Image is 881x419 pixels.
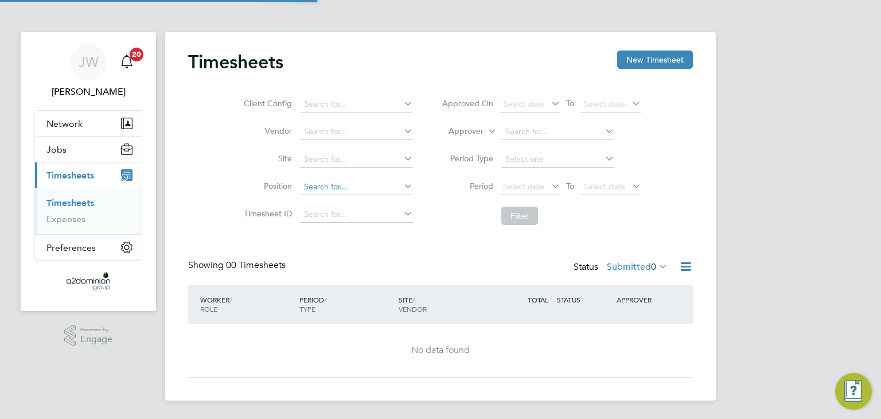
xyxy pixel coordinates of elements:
[46,170,94,181] span: Timesheets
[226,259,286,271] span: 00 Timesheets
[188,51,283,73] h2: Timesheets
[35,235,142,260] button: Preferences
[64,325,113,347] a: Powered byEngage
[501,152,614,168] input: Select one
[34,272,142,290] a: Go to home page
[399,304,427,313] span: VENDOR
[584,99,625,109] span: Select date
[501,124,614,140] input: Search for...
[300,96,413,112] input: Search for...
[412,295,415,304] span: /
[35,162,142,188] button: Timesheets
[299,304,315,313] span: TYPE
[130,48,143,61] span: 20
[35,188,142,234] div: Timesheets
[200,344,681,356] div: No data found
[300,179,413,195] input: Search for...
[617,51,693,69] button: New Timesheet
[34,44,142,99] a: JW[PERSON_NAME]
[501,207,538,225] button: Filter
[79,55,99,69] span: JW
[21,32,156,311] nav: Main navigation
[34,85,142,99] span: Jack Whitehouse
[240,126,292,136] label: Vendor
[651,261,656,273] span: 0
[240,153,292,164] label: Site
[297,289,396,319] div: PERIOD
[67,272,110,290] img: a2dominion-logo-retina.png
[442,153,493,164] label: Period Type
[614,289,673,310] div: APPROVER
[396,289,495,319] div: SITE
[442,98,493,108] label: Approved On
[197,289,297,319] div: WORKER
[442,181,493,191] label: Period
[240,98,292,108] label: Client Config
[80,335,112,344] span: Engage
[503,99,544,109] span: Select date
[300,152,413,168] input: Search for...
[35,137,142,162] button: Jobs
[80,325,112,335] span: Powered by
[563,96,578,111] span: To
[554,289,614,310] div: STATUS
[835,373,872,410] button: Engage Resource Center
[300,124,413,140] input: Search for...
[46,144,67,155] span: Jobs
[528,295,548,304] span: TOTAL
[607,261,668,273] label: Submitted
[115,44,138,80] a: 20
[432,126,484,137] label: Approver
[188,259,288,271] div: Showing
[46,242,96,253] span: Preferences
[503,181,544,192] span: Select date
[46,214,85,224] a: Expenses
[35,111,142,136] button: Network
[324,295,326,304] span: /
[240,181,292,191] label: Position
[584,181,625,192] span: Select date
[46,197,94,208] a: Timesheets
[46,118,83,129] span: Network
[229,295,232,304] span: /
[200,304,217,313] span: ROLE
[574,259,670,276] div: Status
[240,208,292,219] label: Timesheet ID
[300,207,413,223] input: Search for...
[563,179,578,193] span: To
